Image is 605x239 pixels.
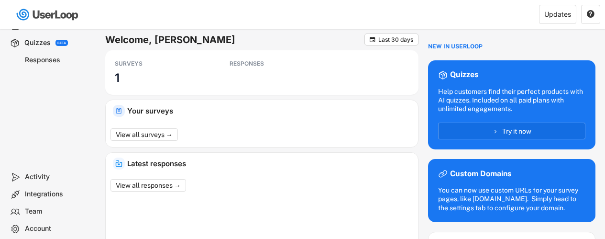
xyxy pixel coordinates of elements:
span: Try it now [502,128,531,135]
button: View all surveys → [110,128,178,141]
button: Try it now [438,123,585,139]
div: Your surveys [127,107,411,114]
div: RESPONSES [230,60,316,68]
button:  [369,36,376,43]
div: Last 30 days [378,37,413,43]
div: Custom Domains [450,169,511,179]
text:  [587,10,594,18]
div: Help customers find their perfect products with AI quizzes. Included on all paid plans with unlim... [438,87,585,114]
h6: Welcome, [PERSON_NAME] [105,34,364,46]
div: Integrations [25,190,88,199]
img: IncomingMajor.svg [115,160,122,167]
div: Team [25,207,88,216]
div: Activity [25,172,88,182]
div: NEW IN USERLOOP [428,43,483,51]
h3: 1 [115,70,120,85]
div: BETA [57,41,66,45]
div: Quizzes [24,38,51,47]
text:  [370,36,375,43]
button: View all responses → [110,179,186,192]
div: Updates [544,11,571,18]
div: Quizzes [450,70,478,80]
div: Account [25,224,88,233]
div: Responses [25,56,88,65]
div: Latest responses [127,160,411,167]
img: userloop-logo-01.svg [14,5,82,24]
button:  [586,10,595,19]
div: You can now use custom URLs for your survey pages, like [DOMAIN_NAME]. Simply head to the setting... [438,186,585,212]
div: SURVEYS [115,60,201,68]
